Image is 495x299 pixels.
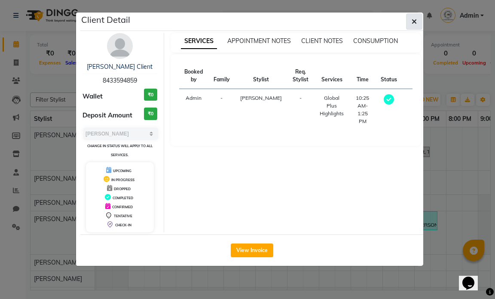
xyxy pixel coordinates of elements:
[314,63,350,89] th: Services
[376,63,402,89] th: Status
[179,89,208,131] td: Admin
[81,13,130,26] h5: Client Detail
[82,92,103,102] span: Wallet
[114,187,131,191] span: DROPPED
[301,37,343,45] span: CLIENT NOTES
[287,89,314,131] td: -
[231,244,273,257] button: View Invoice
[115,223,131,227] span: CHECK-IN
[103,77,137,84] span: 8433594859
[208,63,235,89] th: Family
[240,95,282,101] span: [PERSON_NAME]
[227,37,291,45] span: APPOINTMENT NOTES
[107,33,133,59] img: avatar
[353,37,398,45] span: CONSUMPTION
[350,89,376,131] td: 10:25 AM-1:25 PM
[179,63,208,89] th: Booked by
[114,214,132,218] span: TENTATIVE
[181,34,217,49] span: SERVICES
[144,89,157,101] h3: ₹0
[112,205,133,209] span: CONFIRMED
[350,63,376,89] th: Time
[87,144,153,157] small: Change in status will apply to all services.
[235,63,287,89] th: Stylist
[87,63,153,71] a: [PERSON_NAME] Client
[111,178,134,182] span: IN PROGRESS
[113,169,131,173] span: UPCOMING
[82,111,132,120] span: Deposit Amount
[144,108,157,120] h3: ₹0
[287,63,314,89] th: Req. Stylist
[113,196,133,200] span: COMPLETED
[319,94,345,117] div: Global Plus Highlights
[208,89,235,131] td: -
[459,265,486,290] iframe: chat widget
